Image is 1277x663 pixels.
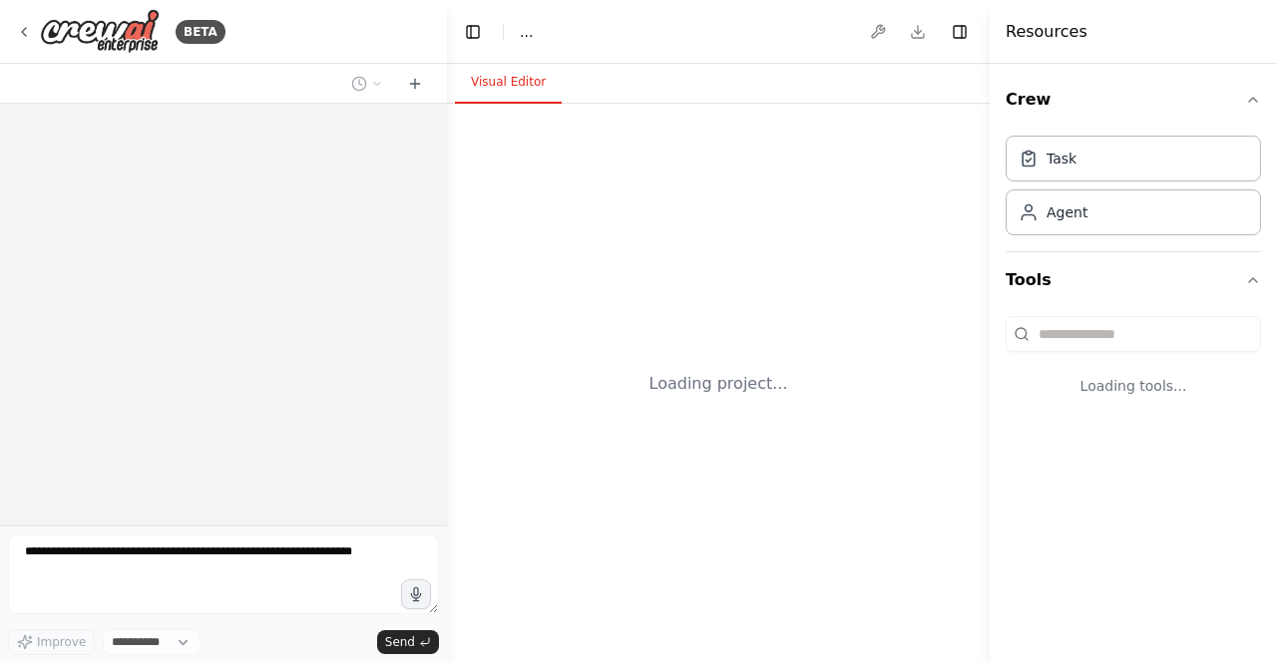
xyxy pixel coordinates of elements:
button: Switch to previous chat [343,72,391,96]
button: Send [377,630,439,654]
button: Visual Editor [455,62,562,104]
button: Start a new chat [399,72,431,96]
div: Crew [1006,128,1261,251]
img: Logo [40,9,160,54]
div: Tools [1006,308,1261,428]
button: Click to speak your automation idea [401,579,431,609]
span: Improve [37,634,86,650]
button: Hide right sidebar [946,18,974,46]
div: Loading tools... [1006,360,1261,412]
h4: Resources [1006,20,1087,44]
button: Tools [1006,252,1261,308]
button: Crew [1006,72,1261,128]
span: Send [385,634,415,650]
button: Hide left sidebar [459,18,487,46]
span: ... [520,22,533,42]
div: BETA [176,20,225,44]
nav: breadcrumb [520,22,533,42]
div: Loading project... [649,372,788,396]
div: Agent [1047,202,1087,222]
div: Task [1047,149,1076,168]
button: Improve [8,629,95,655]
